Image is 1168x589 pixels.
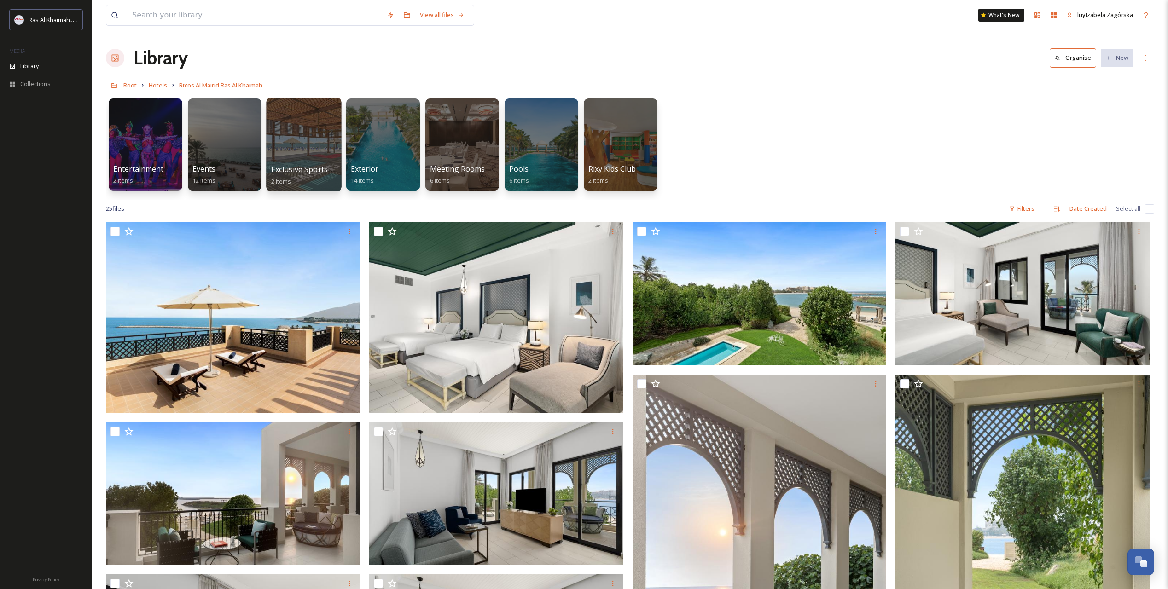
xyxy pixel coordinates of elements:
span: 6 items [430,176,450,185]
div: Filters [1005,200,1039,218]
span: 25 file s [106,204,124,213]
img: Two Bedroom Premium Villa Beach Front (Private pool).jpg [633,222,887,365]
a: What's New [978,9,1024,22]
span: Events [192,164,215,174]
img: Logo_RAKTDA_RGB-01.png [15,15,24,24]
a: Events12 items [192,165,215,185]
a: Entertainment2 items [113,165,163,185]
span: luyIzabela Zagórska [1077,11,1133,19]
span: 2 items [113,176,133,185]
a: View all files [415,6,469,24]
a: Root [123,80,137,91]
span: Exclusive Sports Club [271,164,346,174]
span: Ras Al Khaimah Tourism Development Authority [29,15,159,24]
img: One Bedroom Deluxe Suite(3).jpg [106,222,360,413]
span: Library [20,62,39,70]
a: Meeting Rooms6 items [430,165,485,185]
span: Entertainment [113,164,163,174]
span: Meeting Rooms [430,164,485,174]
img: Family Room Beach Front - Beach Access(4).jpg [369,222,623,413]
span: MEDIA [9,47,25,54]
a: Rixy Kids Club2 items [588,165,636,185]
a: Privacy Policy [33,573,59,584]
span: Select all [1116,204,1140,213]
a: Hotels [149,80,167,91]
a: Exterior14 items [351,165,378,185]
span: Root [123,81,137,89]
span: 2 items [271,177,291,185]
a: Rixos Al Mairid Ras Al Khaimah [179,80,262,91]
a: luyIzabela Zagórska [1062,6,1138,24]
button: Organise [1050,48,1096,67]
img: Two Bedroom Premium Villa Beach Front (Private pool)(3).jpg [369,422,623,566]
input: Search your library [128,5,382,25]
a: Library [134,44,188,72]
span: Exterior [351,164,378,174]
button: New [1101,49,1133,67]
span: Rixy Kids Club [588,164,636,174]
button: Open Chat [1127,549,1154,575]
span: 12 items [192,176,215,185]
a: Organise [1050,48,1101,67]
img: Family Room Beach Front.jpg [895,222,1150,365]
span: 14 items [351,176,374,185]
span: Hotels [149,81,167,89]
span: 6 items [509,176,529,185]
span: Collections [20,80,51,88]
a: Pools6 items [509,165,529,185]
img: Two Bedroom Premium Villa Beach Front (Private pool)(2).jpg [106,422,360,566]
span: 2 items [588,176,608,185]
span: Rixos Al Mairid Ras Al Khaimah [179,81,262,89]
span: Privacy Policy [33,577,59,583]
a: Exclusive Sports Club2 items [271,165,346,185]
div: Date Created [1065,200,1111,218]
span: Pools [509,164,529,174]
